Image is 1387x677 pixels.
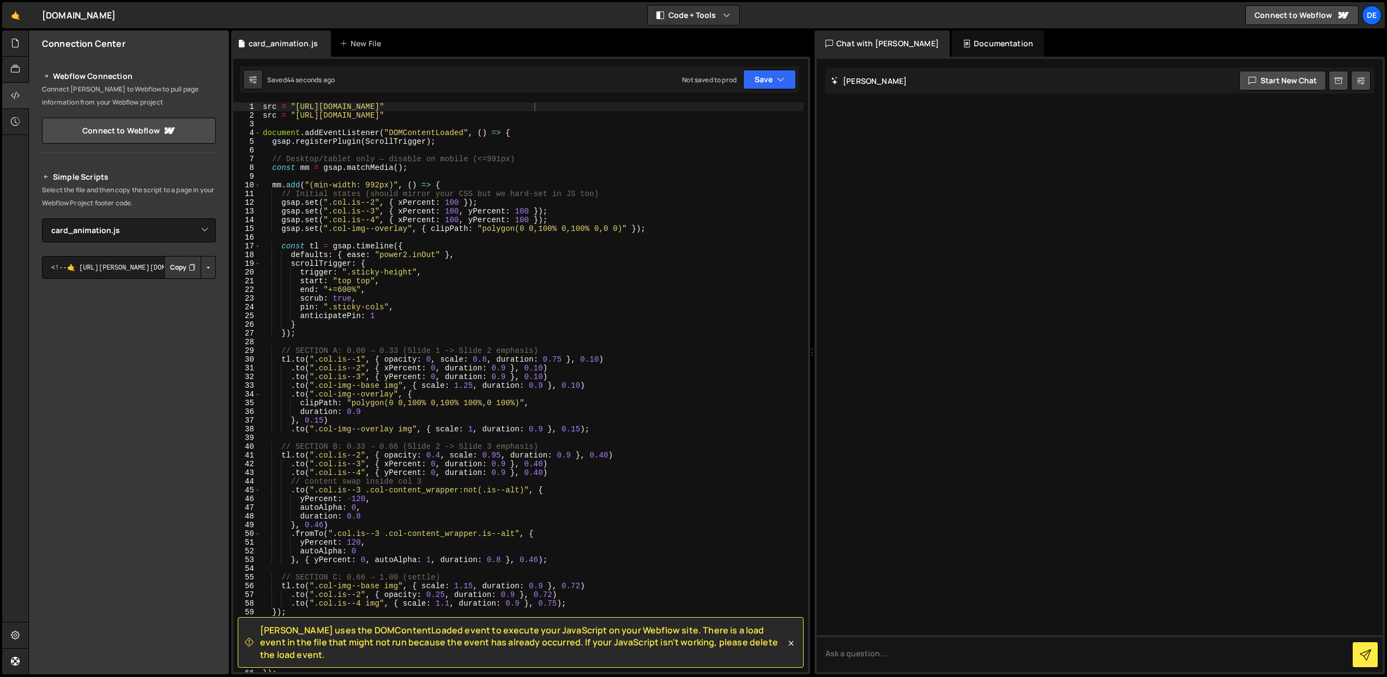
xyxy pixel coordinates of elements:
[233,495,261,503] div: 46
[233,538,261,547] div: 51
[233,416,261,425] div: 37
[815,31,950,57] div: Chat with [PERSON_NAME]
[233,303,261,312] div: 24
[233,155,261,163] div: 7
[233,207,261,216] div: 13
[233,643,261,651] div: 63
[233,634,261,643] div: 62
[233,163,261,172] div: 8
[233,233,261,242] div: 16
[233,294,261,303] div: 23
[233,582,261,590] div: 56
[743,70,796,89] button: Save
[233,381,261,390] div: 33
[233,224,261,233] div: 15
[287,75,335,84] div: 44 seconds ago
[233,486,261,495] div: 45
[233,364,261,373] div: 31
[233,242,261,251] div: 17
[233,312,261,320] div: 25
[233,556,261,564] div: 53
[42,83,216,109] p: Connect [PERSON_NAME] to Webflow to pull page information from your Webflow project
[42,70,216,83] h2: Webflow Connection
[233,120,261,129] div: 3
[233,329,261,338] div: 27
[1362,5,1382,25] a: De
[2,2,29,28] a: 🤙
[340,38,385,49] div: New File
[164,256,201,279] button: Copy
[233,111,261,120] div: 2
[233,651,261,660] div: 64
[233,390,261,399] div: 34
[233,399,261,407] div: 35
[233,590,261,599] div: 57
[260,624,786,661] span: [PERSON_NAME] uses the DOMContentLoaded event to execute your JavaScript on your Webflow site. Th...
[233,660,261,669] div: 65
[233,346,261,355] div: 29
[42,184,216,210] p: Select the file and then copy the script to a page in your Webflow Project footer code.
[233,477,261,486] div: 44
[1245,5,1359,25] a: Connect to Webflow
[42,402,217,500] iframe: YouTube video player
[42,38,125,50] h2: Connection Center
[233,451,261,460] div: 41
[233,146,261,155] div: 6
[233,512,261,521] div: 48
[233,529,261,538] div: 50
[233,608,261,617] div: 59
[233,617,261,625] div: 60
[233,407,261,416] div: 36
[42,118,216,144] a: Connect to Webflow
[648,5,739,25] button: Code + Tools
[42,297,217,395] iframe: YouTube video player
[233,442,261,451] div: 40
[249,38,318,49] div: card_animation.js
[233,259,261,268] div: 19
[233,181,261,190] div: 10
[233,425,261,434] div: 38
[233,573,261,582] div: 55
[42,256,216,279] textarea: <!--🤙 [URL][PERSON_NAME][DOMAIN_NAME]> <script>document.addEventListener("DOMContentLoaded", func...
[952,31,1044,57] div: Documentation
[233,198,261,207] div: 12
[233,268,261,277] div: 20
[233,137,261,146] div: 5
[233,285,261,294] div: 22
[267,75,335,84] div: Saved
[233,216,261,224] div: 14
[233,434,261,442] div: 39
[233,460,261,468] div: 42
[233,338,261,346] div: 28
[233,277,261,285] div: 21
[831,76,907,86] h2: [PERSON_NAME]
[233,251,261,259] div: 18
[233,503,261,512] div: 47
[233,564,261,573] div: 54
[233,320,261,329] div: 26
[233,172,261,181] div: 9
[233,102,261,111] div: 1
[233,373,261,381] div: 32
[233,625,261,634] div: 61
[233,129,261,137] div: 4
[682,75,737,84] div: Not saved to prod
[233,468,261,477] div: 43
[42,170,216,184] h2: Simple Scripts
[164,256,216,279] div: Button group with nested dropdown
[1239,71,1326,90] button: Start new chat
[233,547,261,556] div: 52
[233,355,261,364] div: 30
[233,599,261,608] div: 58
[42,9,116,22] div: [DOMAIN_NAME]
[233,190,261,198] div: 11
[233,521,261,529] div: 49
